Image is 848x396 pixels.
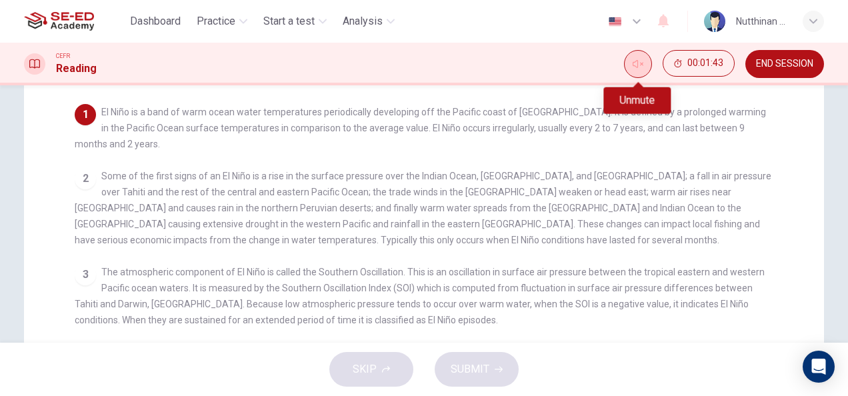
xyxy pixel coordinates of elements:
span: END SESSION [756,59,813,69]
button: Analysis [337,9,400,33]
div: 3 [75,264,96,285]
div: Nutthinan Chinnapan [736,13,787,29]
span: CEFR [56,51,70,61]
span: Dashboard [130,13,181,29]
div: Open Intercom Messenger [803,351,835,383]
span: 00:01:43 [687,58,723,69]
button: END SESSION [745,50,824,78]
button: 00:01:43 [663,50,735,77]
div: Unmute [603,87,671,114]
span: Practice [197,13,235,29]
div: 1 [75,104,96,125]
span: El Niño is a band of warm ocean water temperatures periodically developing off the Pacific coast ... [75,107,766,149]
img: Profile picture [704,11,725,32]
h1: Reading [56,61,97,77]
span: The atmospheric component of El Niño is called the Southern Oscillation. This is an oscillation i... [75,267,765,325]
div: 2 [75,168,96,189]
img: en [607,17,623,27]
span: Some of the first signs of an El Niño is a rise in the surface pressure over the Indian Ocean, [G... [75,171,771,245]
button: Dashboard [125,9,186,33]
button: Practice [191,9,253,33]
div: Hide [663,50,735,78]
a: SE-ED Academy logo [24,8,125,35]
div: Unmute [624,50,652,78]
button: Start a test [258,9,332,33]
span: Analysis [343,13,383,29]
span: Start a test [263,13,315,29]
img: SE-ED Academy logo [24,8,94,35]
